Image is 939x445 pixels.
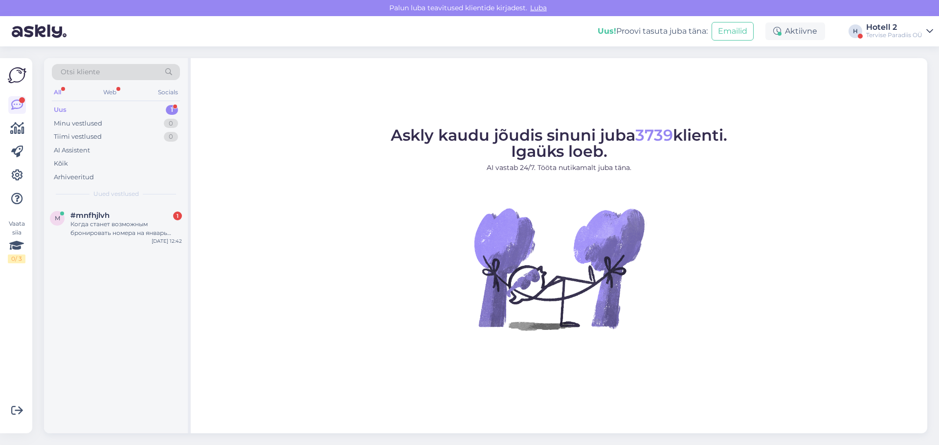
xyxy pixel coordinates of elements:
[8,66,26,85] img: Askly Logo
[8,219,25,263] div: Vaata siia
[70,220,182,237] div: Когда станет возможным бронировать номера на январь 2026?
[70,211,110,220] span: #mnfhjlvh
[61,67,100,77] span: Otsi kliente
[54,159,68,169] div: Kõik
[54,132,102,142] div: Tiimi vestlused
[164,119,178,128] div: 0
[54,172,94,182] div: Arhiveeritud
[54,119,102,128] div: Minu vestlused
[765,22,825,40] div: Aktiivne
[93,190,139,198] span: Uued vestlused
[156,86,180,99] div: Socials
[866,31,922,39] div: Tervise Paradiis OÜ
[527,3,550,12] span: Luba
[391,163,727,173] p: AI vastab 24/7. Tööta nutikamalt juba täna.
[54,105,67,115] div: Uus
[598,26,616,36] b: Uus!
[635,126,673,145] span: 3739
[173,212,182,220] div: 1
[849,24,862,38] div: H
[54,146,90,155] div: AI Assistent
[712,22,754,41] button: Emailid
[391,126,727,161] span: Askly kaudu jõudis sinuni juba klienti. Igaüks loeb.
[166,105,178,115] div: 1
[55,214,60,222] span: m
[866,23,933,39] a: Hotell 2Tervise Paradiis OÜ
[8,254,25,263] div: 0 / 3
[598,25,708,37] div: Proovi tasuta juba täna:
[866,23,922,31] div: Hotell 2
[471,181,647,357] img: No Chat active
[101,86,118,99] div: Web
[164,132,178,142] div: 0
[52,86,63,99] div: All
[152,237,182,245] div: [DATE] 12:42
